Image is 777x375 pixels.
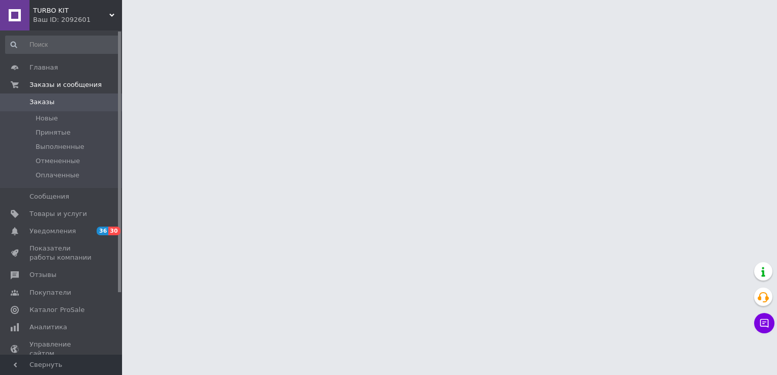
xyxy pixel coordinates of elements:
[108,227,120,235] span: 30
[29,227,76,236] span: Уведомления
[36,157,80,166] span: Отмененные
[29,288,71,297] span: Покупатели
[36,142,84,151] span: Выполненные
[36,114,58,123] span: Новые
[29,340,94,358] span: Управление сайтом
[29,244,94,262] span: Показатели работы компании
[29,192,69,201] span: Сообщения
[29,80,102,89] span: Заказы и сообщения
[29,323,67,332] span: Аналитика
[36,128,71,137] span: Принятые
[36,171,79,180] span: Оплаченные
[29,63,58,72] span: Главная
[29,305,84,315] span: Каталог ProSale
[33,6,109,15] span: TURBO KIT
[97,227,108,235] span: 36
[29,98,54,107] span: Заказы
[29,209,87,218] span: Товары и услуги
[5,36,120,54] input: Поиск
[754,313,774,333] button: Чат с покупателем
[29,270,56,279] span: Отзывы
[33,15,122,24] div: Ваш ID: 2092601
